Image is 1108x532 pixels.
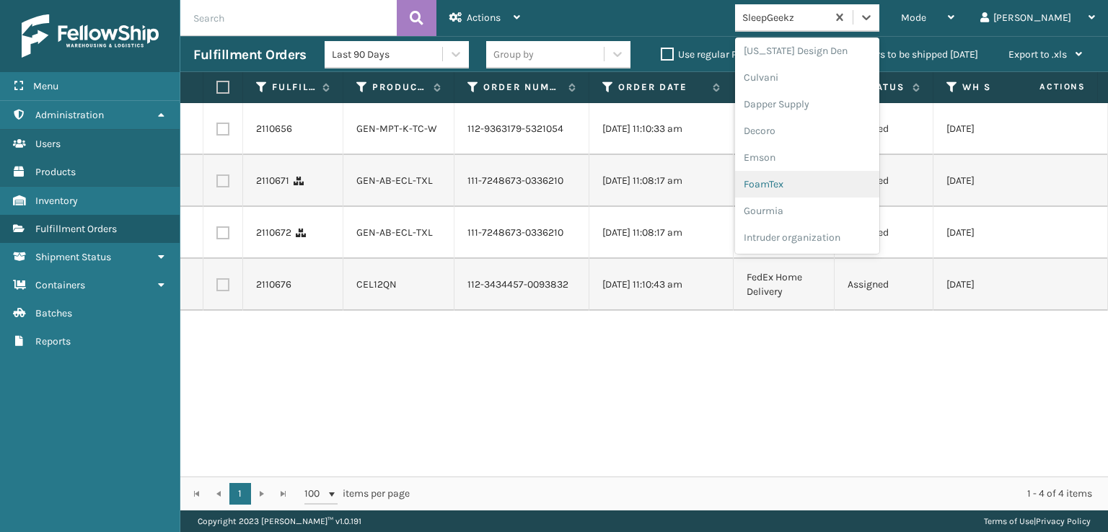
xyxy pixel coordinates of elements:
[304,487,326,501] span: 100
[35,166,76,178] span: Products
[467,12,501,24] span: Actions
[356,278,397,291] a: CEL12QN
[984,510,1091,532] div: |
[272,81,315,94] label: Fulfillment Order Id
[933,259,1078,311] td: [DATE]
[735,91,879,118] div: Dapper Supply
[735,144,879,171] div: Emson
[256,122,292,136] a: 2110656
[589,259,734,311] td: [DATE] 11:10:43 am
[35,109,104,121] span: Administration
[735,224,879,251] div: Intruder organization
[35,223,117,235] span: Fulfillment Orders
[256,226,291,240] a: 2110672
[256,278,291,292] a: 2110676
[454,103,589,155] td: 112-9363179-5321054
[933,103,1078,155] td: [DATE]
[332,47,444,62] div: Last 90 Days
[735,198,879,224] div: Gourmia
[454,259,589,311] td: 112-3434457-0093832
[35,307,72,319] span: Batches
[304,483,410,505] span: items per page
[1036,516,1091,526] a: Privacy Policy
[901,12,926,24] span: Mode
[256,174,289,188] a: 2110671
[493,47,534,62] div: Group by
[356,226,433,239] a: GEN-AB-ECL-TXL
[933,155,1078,207] td: [DATE]
[372,81,426,94] label: Product SKU
[618,81,705,94] label: Order Date
[35,195,78,207] span: Inventory
[863,81,905,94] label: Status
[356,123,437,135] a: GEN-MPT-K-TC-W
[734,259,835,311] td: FedEx Home Delivery
[454,155,589,207] td: 111-7248673-0336210
[734,103,835,155] td: FedEx Home Delivery
[838,48,978,61] label: Orders to be shipped [DATE]
[589,103,734,155] td: [DATE] 11:10:33 am
[1008,48,1067,61] span: Export to .xls
[483,81,561,94] label: Order Number
[835,155,933,207] td: Assigned
[33,80,58,92] span: Menu
[734,155,835,207] td: FedEx Home Delivery
[835,103,933,155] td: Assigned
[735,37,879,64] div: [US_STATE] Design Den
[430,487,1092,501] div: 1 - 4 of 4 items
[962,81,1050,94] label: WH Ship By Date
[35,138,61,150] span: Users
[22,14,159,58] img: logo
[229,483,251,505] a: 1
[734,207,835,259] td: FedEx Home Delivery
[35,279,85,291] span: Containers
[589,155,734,207] td: [DATE] 11:08:17 am
[835,207,933,259] td: Assigned
[454,207,589,259] td: 111-7248673-0336210
[994,75,1094,99] span: Actions
[735,118,879,144] div: Decoro
[193,46,306,63] h3: Fulfillment Orders
[984,516,1034,526] a: Terms of Use
[356,174,433,187] a: GEN-AB-ECL-TXL
[35,335,71,347] span: Reports
[735,251,879,278] div: Joyberri
[35,251,111,263] span: Shipment Status
[198,510,361,532] p: Copyright 2023 [PERSON_NAME]™ v 1.0.191
[742,10,828,25] div: SleepGeekz
[933,207,1078,259] td: [DATE]
[735,171,879,198] div: FoamTex
[661,48,808,61] label: Use regular Palletizing mode
[589,207,734,259] td: [DATE] 11:08:17 am
[735,64,879,91] div: Culvani
[835,259,933,311] td: Assigned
